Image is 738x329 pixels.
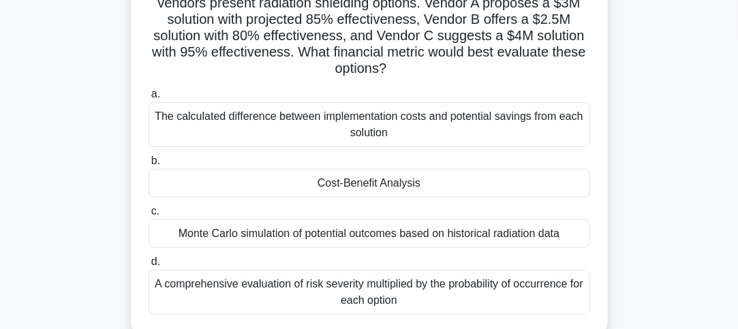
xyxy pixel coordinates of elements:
[149,102,590,147] div: The calculated difference between implementation costs and potential savings from each solution
[151,205,159,217] span: c.
[151,255,160,267] span: d.
[149,270,590,315] div: A comprehensive evaluation of risk severity multiplied by the probability of occurrence for each ...
[149,219,590,248] div: Monte Carlo simulation of potential outcomes based on historical radiation data
[149,169,590,198] div: Cost-Benefit Analysis
[151,155,160,166] span: b.
[151,88,160,99] span: a.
